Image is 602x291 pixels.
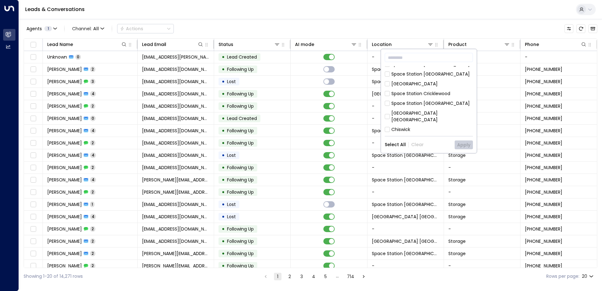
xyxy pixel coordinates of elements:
span: +447581057248 [525,214,562,220]
div: Status [219,41,280,48]
span: 2 [90,165,95,170]
span: Toggle select row [29,213,37,221]
div: AI mode [295,41,314,48]
span: +447749788809 [525,115,562,122]
span: Lost [227,214,236,220]
div: • [222,64,225,75]
div: Space Station [GEOGRAPHIC_DATA] [385,100,473,107]
span: kerry.wilkinson@hotmail.co.uk [142,177,209,183]
div: [GEOGRAPHIC_DATA] [GEOGRAPHIC_DATA] [385,110,473,123]
button: Customize [565,24,573,33]
span: vanessamb9@hotmail.com [142,91,209,97]
span: lorne.mcgregor@gmail.com [142,54,209,60]
div: Location [372,41,434,48]
span: Vanessa Martins [47,115,82,122]
span: Space Station Shrewsbury [372,238,439,244]
div: Actions [120,26,143,31]
span: Toggle select row [29,201,37,208]
span: Following Up [227,250,254,257]
td: - [444,51,520,63]
div: Status [219,41,233,48]
span: Following Up [227,128,254,134]
span: 2 [90,238,95,244]
span: Kerry Wilkinson [47,177,82,183]
span: +447976124111 [525,250,562,257]
td: - [444,100,520,112]
span: Mikaela Bufano [47,201,82,208]
div: • [222,113,225,124]
button: Clear [411,142,424,147]
span: +447843985817 [525,177,562,183]
span: pauldavies48@hotmail.com [142,226,209,232]
span: davidpardoe@hotmail.co.uk [142,128,209,134]
span: Following Up [227,103,254,109]
span: Toggle select row [29,66,37,73]
span: Vanessa Martins [47,91,82,97]
div: • [222,101,225,111]
span: Toggle select all [29,41,37,49]
td: - [367,223,444,235]
button: Archived Leads [588,24,597,33]
span: 2 [90,226,95,231]
span: Cathy Burkett [47,263,82,269]
span: Space Station Banbury [372,78,439,85]
span: David Pardoe [47,140,82,146]
span: Following Up [227,164,254,171]
div: Lead Name [47,41,73,48]
div: Phone [525,41,587,48]
span: +447749788809 [525,103,562,109]
div: • [222,224,225,234]
span: wturland@hotmail.com [142,66,209,72]
td: - [444,137,520,149]
span: 4 [90,152,96,158]
span: Following Up [227,177,254,183]
div: • [222,199,225,210]
div: Button group with a nested menu [117,24,174,33]
span: Anila Begum [47,152,82,158]
span: pauldavies48@hotmail.com [142,214,209,220]
span: Paul Davies [47,226,82,232]
span: +447311206705 [525,164,562,171]
button: page 1 [274,273,281,280]
span: Toggle select row [29,164,37,172]
div: [GEOGRAPHIC_DATA] [391,81,438,87]
button: Go to page 3 [298,273,305,280]
span: Wayne Turland [47,78,82,85]
div: • [222,88,225,99]
div: AI mode [295,41,357,48]
nav: pagination navigation [262,272,368,280]
div: • [222,211,225,222]
span: Following Up [227,263,254,269]
span: Toggle select row [29,78,37,86]
span: JM Remfry [47,238,82,244]
span: Space Station Slough [372,91,418,97]
span: 2 [90,103,95,109]
td: - [444,260,520,272]
div: Location [372,41,392,48]
div: • [222,187,225,197]
span: +447843985817 [525,189,562,195]
span: Space Station Swiss Cottage [372,250,439,257]
div: • [222,260,225,271]
span: vanessamb9@hotmail.com [142,115,209,122]
span: Agents [26,26,42,31]
span: 4 [90,128,96,133]
span: 2 [90,263,95,268]
div: Lead Email [142,41,166,48]
span: Paul Davies [47,214,82,220]
span: John John [47,250,82,257]
span: Toggle select row [29,90,37,98]
div: • [222,162,225,173]
span: Kerry Wilkinson [47,189,82,195]
button: Select All [385,142,406,147]
span: anilaayy36@icloud.com [142,152,209,158]
span: cathy_burkett@hotmail.com [142,263,209,269]
div: • [222,76,225,87]
span: Toggle select row [29,225,37,233]
td: - [444,112,520,124]
span: Channel: [70,24,107,33]
div: [GEOGRAPHIC_DATA] [GEOGRAPHIC_DATA] [391,110,473,123]
span: Following Up [227,189,254,195]
span: 2 [90,189,95,195]
span: 0 [90,116,96,121]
